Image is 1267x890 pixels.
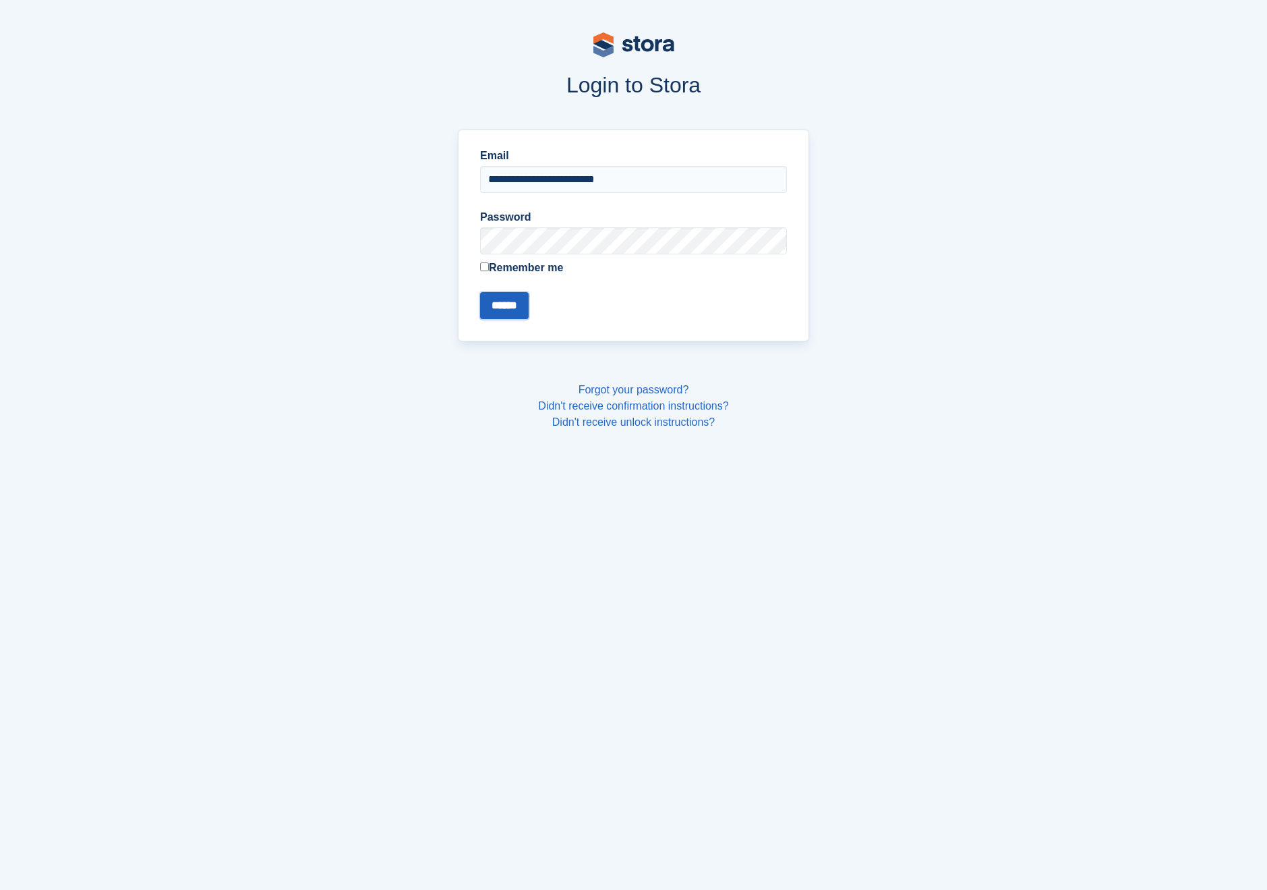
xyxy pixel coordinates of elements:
[201,73,1067,97] h1: Login to Stora
[480,260,787,276] label: Remember me
[552,416,715,428] a: Didn't receive unlock instructions?
[480,148,787,164] label: Email
[480,262,489,271] input: Remember me
[593,32,674,57] img: stora-logo-53a41332b3708ae10de48c4981b4e9114cc0af31d8433b30ea865607fb682f29.svg
[579,384,689,395] a: Forgot your password?
[538,400,728,412] a: Didn't receive confirmation instructions?
[480,209,787,225] label: Password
